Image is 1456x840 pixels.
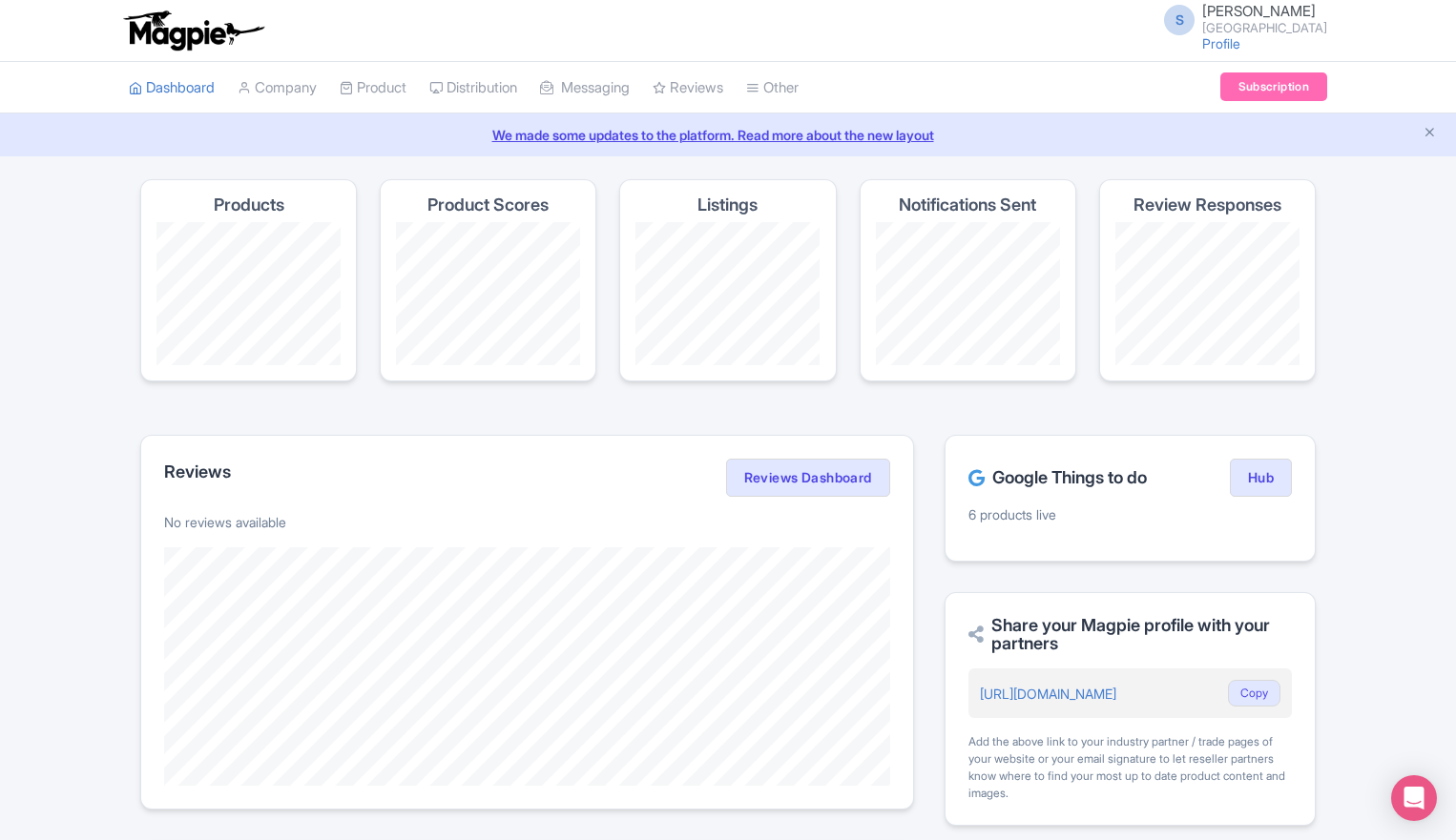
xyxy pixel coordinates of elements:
a: [URL][DOMAIN_NAME] [980,686,1116,702]
a: Distribution [429,62,517,114]
button: Close announcement [1423,123,1437,145]
h4: Product Scores [427,195,549,215]
div: Open Intercom Messenger [1391,775,1437,821]
a: Messaging [540,62,630,114]
p: 6 products live [968,504,1292,524]
a: Subscription [1220,72,1327,101]
img: logo-ab69f6fb50320c5b225c76a69d11143b.png [119,10,267,51]
h2: Google Things to do [968,468,1147,487]
small: [GEOGRAPHIC_DATA] [1202,22,1327,34]
a: Company [238,62,317,114]
a: Dashboard [129,62,215,114]
h2: Reviews [164,462,231,481]
a: Hub [1230,459,1292,497]
a: We made some updates to the platform. Read more about the new layout [11,125,1445,145]
p: No reviews available [164,512,890,532]
a: Other [746,62,799,114]
h4: Listings [697,195,758,215]
h2: Share your Magpie profile with your partners [968,616,1292,654]
h4: Notifications Sent [899,195,1036,215]
a: Product [340,62,406,114]
h4: Products [214,195,284,215]
div: Add the above link to your industry partner / trade pages of your website or your email signature... [968,733,1292,802]
a: Profile [1202,35,1240,51]
a: S [PERSON_NAME] [GEOGRAPHIC_DATA] [1153,4,1327,34]
a: Reviews [653,62,723,114]
span: [PERSON_NAME] [1202,2,1316,20]
button: Copy [1228,680,1280,707]
span: S [1164,5,1195,35]
a: Reviews Dashboard [726,459,890,497]
h4: Review Responses [1134,195,1281,215]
